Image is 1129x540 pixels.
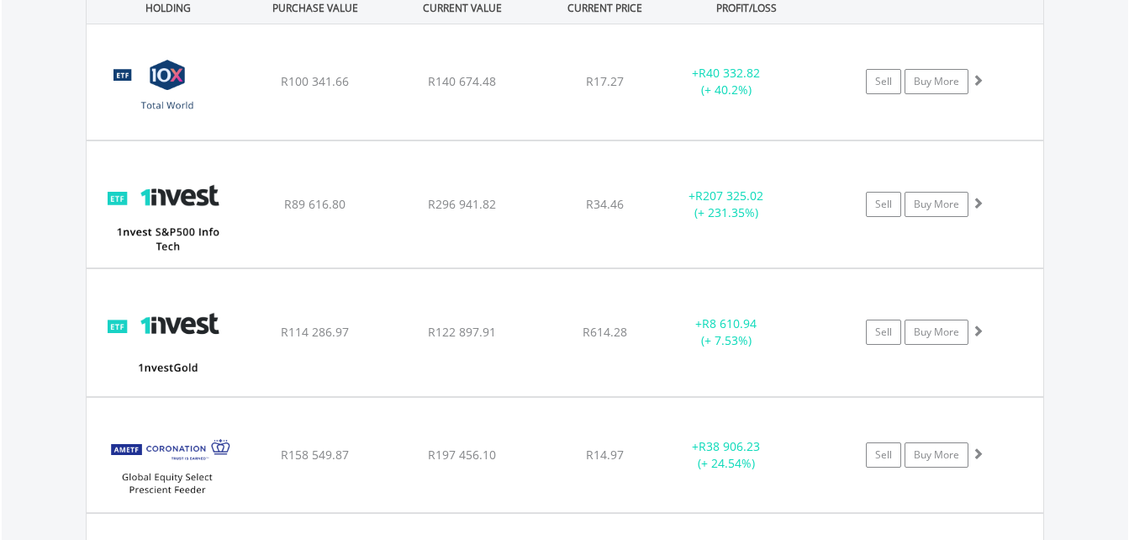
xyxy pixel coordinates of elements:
[428,196,496,212] span: R296 941.82
[586,196,624,212] span: R34.46
[95,290,240,391] img: EQU.ZA.ETFGLD.png
[866,192,901,217] a: Sell
[428,324,496,340] span: R122 897.91
[586,73,624,89] span: R17.27
[284,196,346,212] span: R89 616.80
[95,419,240,509] img: EQU.ZA.COGES.png
[866,442,901,468] a: Sell
[428,447,496,463] span: R197 456.10
[428,73,496,89] span: R140 674.48
[905,442,968,468] a: Buy More
[583,324,627,340] span: R614.28
[866,320,901,345] a: Sell
[663,188,790,221] div: + (+ 231.35%)
[699,65,760,81] span: R40 332.82
[695,188,763,204] span: R207 325.02
[281,73,349,89] span: R100 341.66
[663,65,790,98] div: + (+ 40.2%)
[663,315,790,349] div: + (+ 7.53%)
[905,69,968,94] a: Buy More
[663,438,790,472] div: + (+ 24.54%)
[281,324,349,340] span: R114 286.97
[586,447,624,463] span: R14.97
[905,320,968,345] a: Buy More
[95,162,240,263] img: EQU.ZA.ETF5IT.png
[905,192,968,217] a: Buy More
[95,45,240,135] img: EQU.ZA.GLOBAL.png
[702,315,757,331] span: R8 610.94
[866,69,901,94] a: Sell
[699,438,760,454] span: R38 906.23
[281,447,349,463] span: R158 549.87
